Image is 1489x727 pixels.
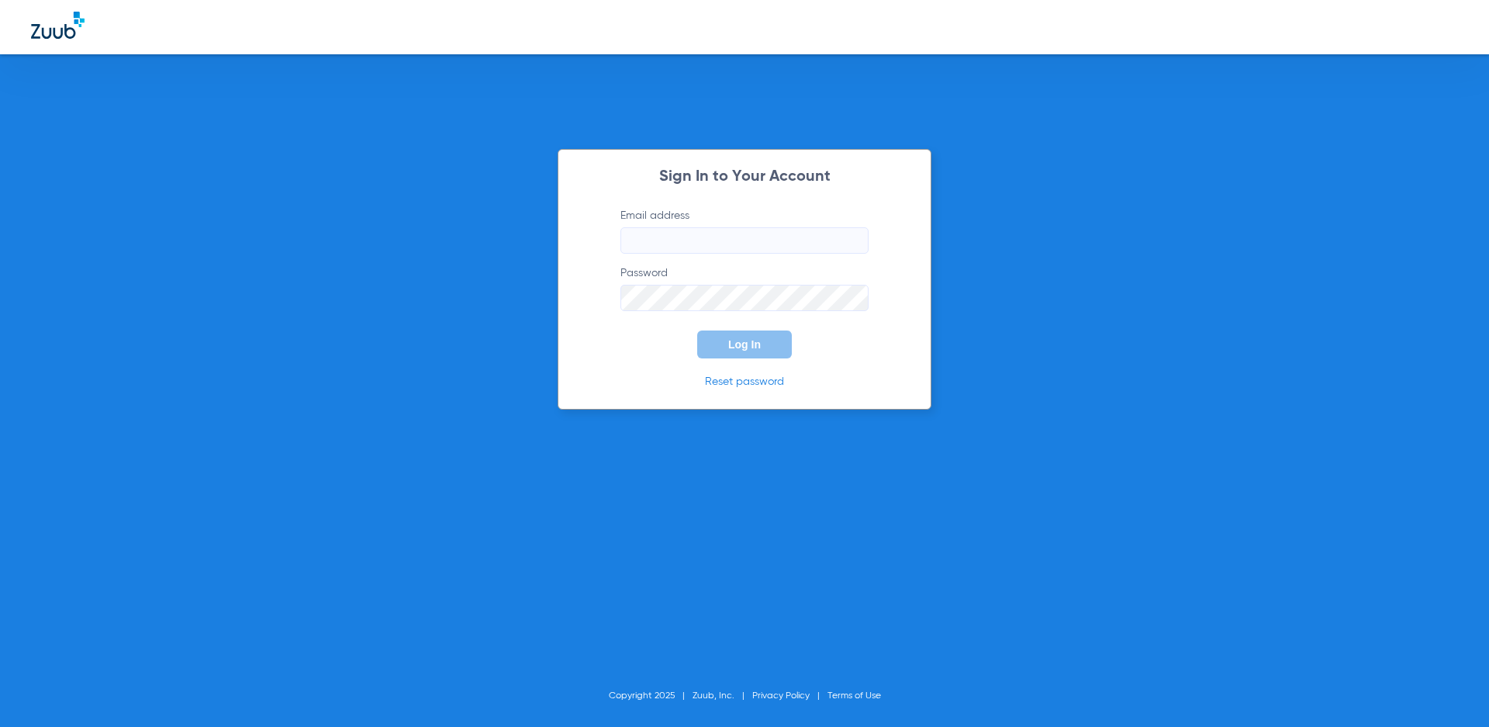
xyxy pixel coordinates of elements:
[827,691,881,701] a: Terms of Use
[620,285,869,311] input: Password
[1411,653,1489,727] iframe: Chat Widget
[620,208,869,254] label: Email address
[31,12,85,39] img: Zuub Logo
[620,265,869,311] label: Password
[620,227,869,254] input: Email address
[693,688,752,704] li: Zuub, Inc.
[609,688,693,704] li: Copyright 2025
[705,376,784,387] a: Reset password
[752,691,810,701] a: Privacy Policy
[597,169,892,185] h2: Sign In to Your Account
[697,331,792,358] button: Log In
[728,338,761,351] span: Log In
